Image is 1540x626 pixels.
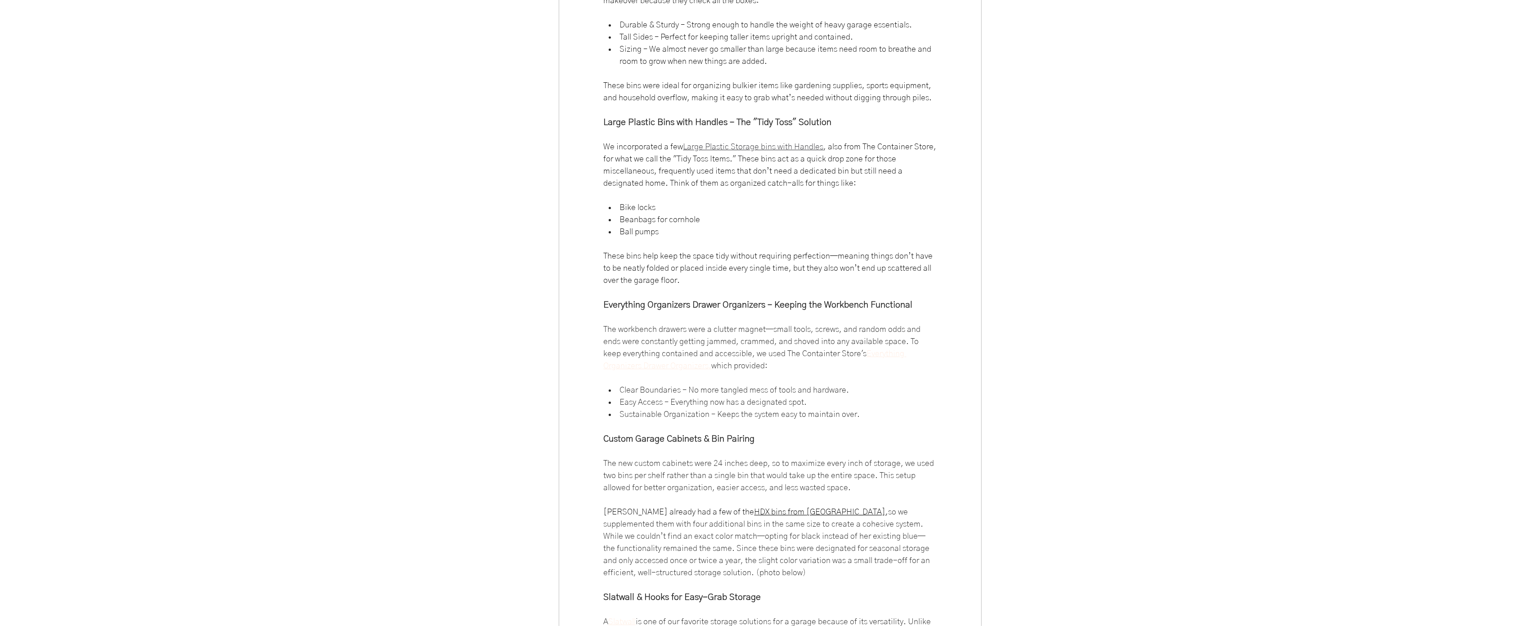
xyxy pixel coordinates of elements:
span: Bike locks [620,204,656,212]
span: Clear Boundaries – No more tangled mess of tools and hardware. [620,386,849,394]
span: Sustainable Organization – Keeps the system easy to maintain over. [620,411,860,419]
span: These bins help keep the space tidy without requiring perfection—meaning things don’t have to be ... [604,252,935,285]
span: Large Plastic Bins with Handles – The "Tidy Toss" Solution [604,118,832,127]
span: Durable & Sturdy – Strong enough to handle the weight of heavy garage essentials. [620,21,912,29]
span: Ball pumps [620,228,659,236]
span: Slatwall & Hooks for Easy-Grab Storage [604,593,761,602]
span: Sizing – We almost never go smaller than large because items need room to breathe and room to gro... [620,45,934,66]
span: Large Plastic Storage bins with Handles [683,143,824,151]
span: which provided: [712,362,768,370]
span: Tall Sides – Perfect for keeping taller items upright and contained. [620,33,853,41]
span: [PERSON_NAME] already had a few of the [604,508,754,516]
span: Beanbags for cornhole [620,216,700,224]
span: We incorporated a few [604,143,683,151]
span: A [604,618,609,626]
span: Easy Access – Everything now has a designated spot. [620,398,807,407]
a: HDX bins from [GEOGRAPHIC_DATA] [754,508,886,516]
span: These bins were ideal for organizing bulkier items like gardening supplies, sports equipment, and... [604,82,934,102]
span: Custom Garage Cabinets & Bin Pairing [604,434,755,443]
span: The workbench drawers were a clutter magnet—small tools, screws, and random odds and ends were co... [604,326,923,358]
span: Everything Organizers Drawer Organizers – Keeping the Workbench Functional [604,300,913,309]
span: , [886,508,889,516]
span: The new custom cabinets were 24 inches deep, so to maximize every inch of storage, we used two bi... [604,460,936,492]
a: Slatwall [609,618,636,626]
